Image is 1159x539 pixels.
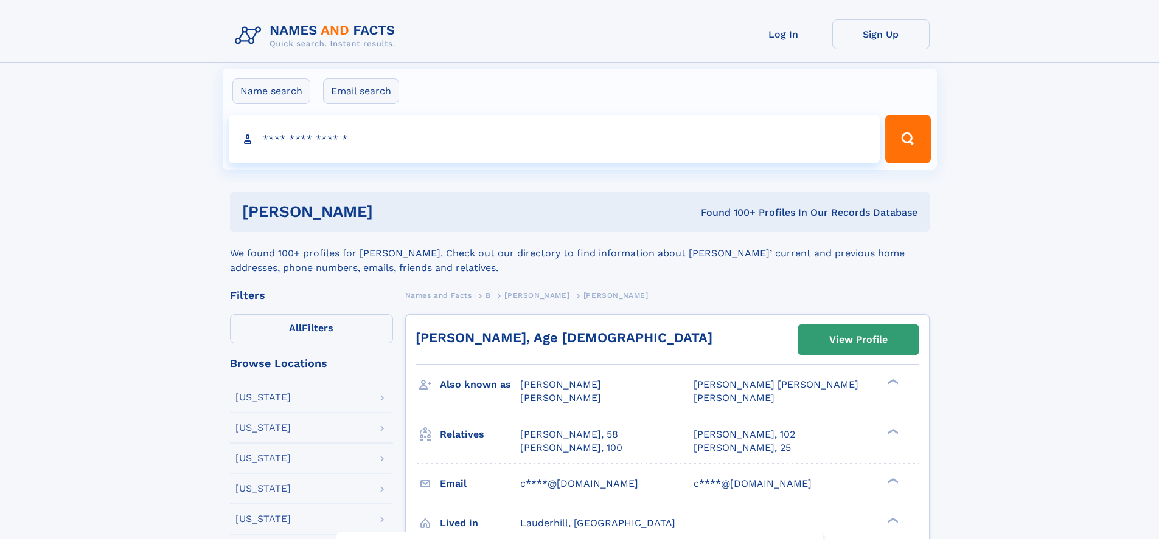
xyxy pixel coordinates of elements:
span: All [289,322,302,334]
a: Log In [735,19,832,49]
span: Lauderhill, [GEOGRAPHIC_DATA] [520,517,675,529]
h1: [PERSON_NAME] [242,204,537,219]
h3: Lived in [440,513,520,534]
span: [PERSON_NAME] [583,291,649,300]
label: Email search [323,78,399,104]
a: [PERSON_NAME], 25 [694,441,791,455]
div: ❯ [885,378,899,386]
h3: Email [440,473,520,494]
div: [US_STATE] [235,423,291,433]
span: [PERSON_NAME] [520,379,601,390]
div: Found 100+ Profiles In Our Records Database [537,206,917,219]
h3: Relatives [440,424,520,445]
div: Filters [230,290,393,301]
a: [PERSON_NAME] [504,287,569,303]
a: [PERSON_NAME], 58 [520,428,618,441]
div: We found 100+ profiles for [PERSON_NAME]. Check out our directory to find information about [PERS... [230,232,930,275]
div: View Profile [829,326,888,354]
span: [PERSON_NAME] [504,291,569,300]
div: Browse Locations [230,358,393,369]
label: Name search [232,78,310,104]
span: B [486,291,491,300]
div: [US_STATE] [235,514,291,524]
span: [PERSON_NAME] [520,392,601,403]
a: Names and Facts [405,287,472,303]
img: Logo Names and Facts [230,19,405,52]
a: [PERSON_NAME], 102 [694,428,795,441]
a: [PERSON_NAME], Age [DEMOGRAPHIC_DATA] [416,330,712,345]
span: [PERSON_NAME] [PERSON_NAME] [694,379,858,390]
a: B [486,287,491,303]
button: Search Button [885,115,930,163]
input: search input [229,115,880,163]
h3: Also known as [440,374,520,395]
div: ❯ [885,516,899,524]
a: Sign Up [832,19,930,49]
span: [PERSON_NAME] [694,392,774,403]
div: [US_STATE] [235,453,291,463]
label: Filters [230,314,393,343]
div: [US_STATE] [235,393,291,402]
div: ❯ [885,427,899,435]
div: [US_STATE] [235,484,291,493]
div: ❯ [885,476,899,484]
a: [PERSON_NAME], 100 [520,441,622,455]
a: View Profile [798,325,919,354]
